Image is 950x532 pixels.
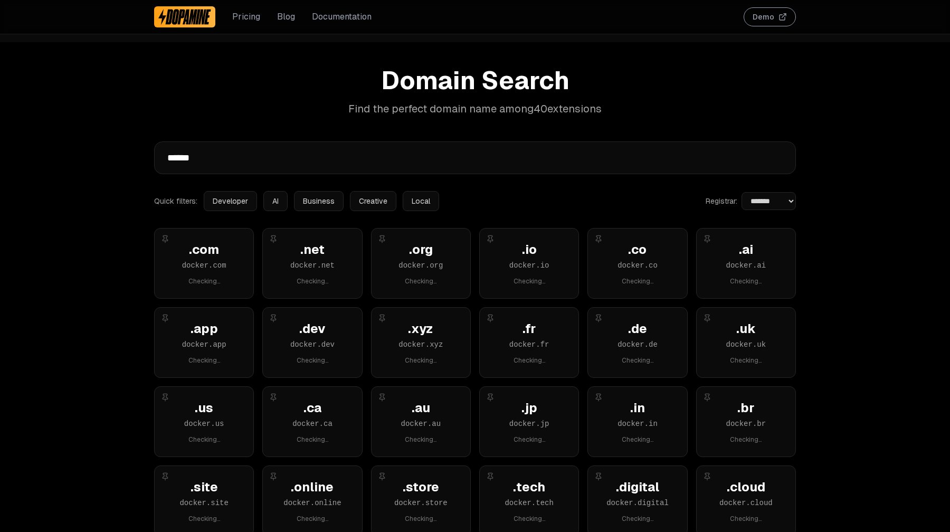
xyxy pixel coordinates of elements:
span: Quick filters: [154,196,197,206]
button: Pin extension [267,312,280,325]
div: . io [492,241,566,258]
div: . br [709,400,783,416]
div: . fr [492,320,566,337]
div: Checking... [384,435,458,444]
h1: Domain Search [154,68,796,93]
div: . tech [492,479,566,496]
div: Checking... [167,515,241,523]
div: docker . digital [601,498,674,508]
div: docker . com [167,260,241,271]
button: Pin extension [159,312,172,325]
button: Business [294,191,344,211]
div: . dev [275,320,349,337]
div: Checking... [709,277,783,286]
div: . digital [601,479,674,496]
button: Pin extension [484,312,497,325]
div: . uk [709,320,783,337]
div: Checking... [601,277,674,286]
button: Pin extension [484,233,497,245]
div: docker . site [167,498,241,508]
button: Pin extension [592,391,605,404]
div: Checking... [709,356,783,365]
button: Pin extension [701,391,714,404]
a: Blog [277,11,295,23]
div: Checking... [275,277,349,286]
button: Pin extension [701,233,714,245]
div: docker . org [384,260,458,271]
div: docker . in [601,419,674,429]
div: docker . fr [492,339,566,350]
button: Pin extension [376,470,388,483]
div: . store [384,479,458,496]
div: Checking... [167,356,241,365]
button: Developer [204,191,257,211]
button: Pin extension [701,312,714,325]
div: . ca [275,400,349,416]
label: Registrar: [706,196,737,206]
div: Checking... [384,515,458,523]
div: Checking... [492,277,566,286]
div: . jp [492,400,566,416]
div: Checking... [601,515,674,523]
div: . de [601,320,674,337]
button: Demo [744,7,796,26]
div: . co [601,241,674,258]
div: Checking... [709,515,783,523]
div: docker . ai [709,260,783,271]
div: . site [167,479,241,496]
div: Checking... [275,515,349,523]
div: Checking... [492,356,566,365]
div: Checking... [709,435,783,444]
div: Checking... [384,277,458,286]
button: Pin extension [159,233,172,245]
div: Checking... [601,435,674,444]
div: Checking... [275,435,349,444]
div: . us [167,400,241,416]
button: Pin extension [159,391,172,404]
button: Pin extension [592,233,605,245]
div: Checking... [601,356,674,365]
div: . com [167,241,241,258]
button: Pin extension [484,470,497,483]
div: . ai [709,241,783,258]
div: Checking... [384,356,458,365]
button: Pin extension [592,470,605,483]
div: Checking... [492,515,566,523]
button: Creative [350,191,396,211]
button: Pin extension [484,391,497,404]
button: AI [263,191,288,211]
div: docker . net [275,260,349,271]
div: . xyz [384,320,458,337]
button: Pin extension [701,470,714,483]
button: Pin extension [267,470,280,483]
div: . cloud [709,479,783,496]
div: docker . co [601,260,674,271]
div: . net [275,241,349,258]
a: Pricing [232,11,260,23]
div: docker . tech [492,498,566,508]
div: docker . app [167,339,241,350]
button: Local [403,191,439,211]
div: . online [275,479,349,496]
div: docker . br [709,419,783,429]
div: . app [167,320,241,337]
div: docker . au [384,419,458,429]
button: Pin extension [376,233,388,245]
button: Pin extension [592,312,605,325]
button: Pin extension [267,233,280,245]
a: Dopamine [154,6,215,27]
div: . au [384,400,458,416]
a: Documentation [312,11,372,23]
button: Pin extension [159,470,172,483]
div: Checking... [167,277,241,286]
div: . org [384,241,458,258]
div: docker . io [492,260,566,271]
div: docker . cloud [709,498,783,508]
div: docker . xyz [384,339,458,350]
div: docker . dev [275,339,349,350]
div: Checking... [275,356,349,365]
div: docker . uk [709,339,783,350]
div: . in [601,400,674,416]
div: docker . ca [275,419,349,429]
button: Pin extension [376,391,388,404]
